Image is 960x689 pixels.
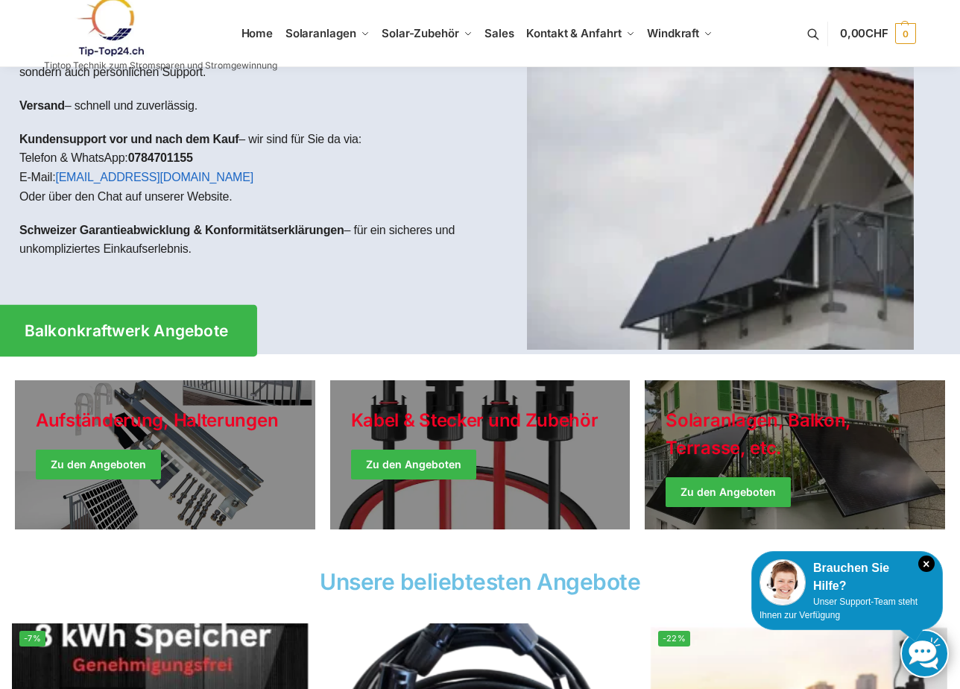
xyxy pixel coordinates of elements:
span: Unser Support-Team steht Ihnen zur Verfügung [760,597,918,620]
span: Balkonkraftwerk Angebote [25,323,229,339]
strong: Schweizer Garantieabwicklung & Konformitätserklärungen [19,224,344,236]
img: Home 1 [527,40,914,350]
span: CHF [865,26,888,40]
span: Sales [484,26,514,40]
a: [EMAIL_ADDRESS][DOMAIN_NAME] [55,171,253,183]
p: Tiptop Technik zum Stromsparen und Stromgewinnung [44,61,277,70]
strong: Kundensupport vor und nach dem Kauf [19,133,239,145]
a: Holiday Style [15,380,315,529]
strong: Versand [19,99,65,112]
i: Schließen [918,556,935,572]
img: Customer service [760,559,806,605]
span: 0 [895,23,916,44]
p: – für ein sicheres und unkompliziertes Einkaufserlebnis. [19,221,468,259]
div: Brauchen Sie Hilfe? [760,559,935,595]
p: – wir sind für Sie da via: Telefon & WhatsApp: E-Mail: Oder über den Chat auf unserer Website. [19,130,468,206]
span: Kontakt & Anfahrt [526,26,621,40]
p: – schnell und zuverlässig. [19,96,468,116]
a: Winter Jackets [645,380,945,529]
a: 0,00CHF 0 [840,11,916,56]
span: Windkraft [647,26,699,40]
a: Holiday Style [330,380,631,529]
strong: 0784701155 [128,151,193,164]
h2: Unsere beliebtesten Angebote [7,570,953,593]
span: Solar-Zubehör [382,26,459,40]
span: 0,00 [840,26,888,40]
span: Solaranlagen [285,26,356,40]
